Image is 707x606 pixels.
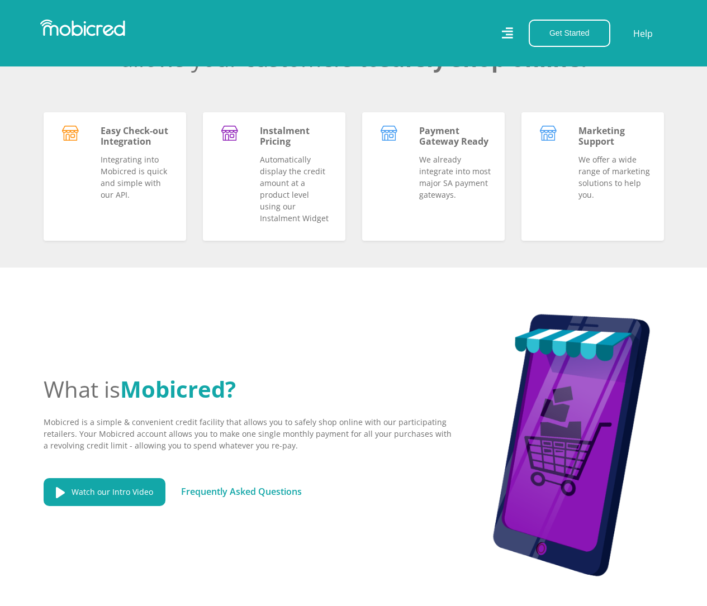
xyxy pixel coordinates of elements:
a: Help [633,26,653,41]
p: Automatically display the credit amount at a product level using our Instalment Widget [260,154,331,224]
a: Frequently Asked Questions [181,485,302,498]
img: Mobicred [40,20,125,36]
h2: Mobicred is a simple and that allows your customers to [44,18,664,72]
p: We offer a wide range of marketing solutions to help you. [578,154,650,201]
p: We already integrate into most major SA payment gateways. [419,154,491,201]
button: Get Started [529,20,610,47]
h5: Instalment Pricing [260,126,331,147]
h5: Easy Check-out Integration [101,126,172,147]
a: Watch our Intro Video [44,478,165,506]
p: Mobicred is a simple & convenient credit facility that allows you to safely shop online with our ... [44,416,452,451]
h5: Payment Gateway Ready [419,126,491,147]
h2: What is [44,376,452,403]
h5: Marketing Support [578,126,650,147]
p: Integrating into Mobicred is quick and simple with our API. [101,154,172,201]
span: Mobicred? [120,374,236,404]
